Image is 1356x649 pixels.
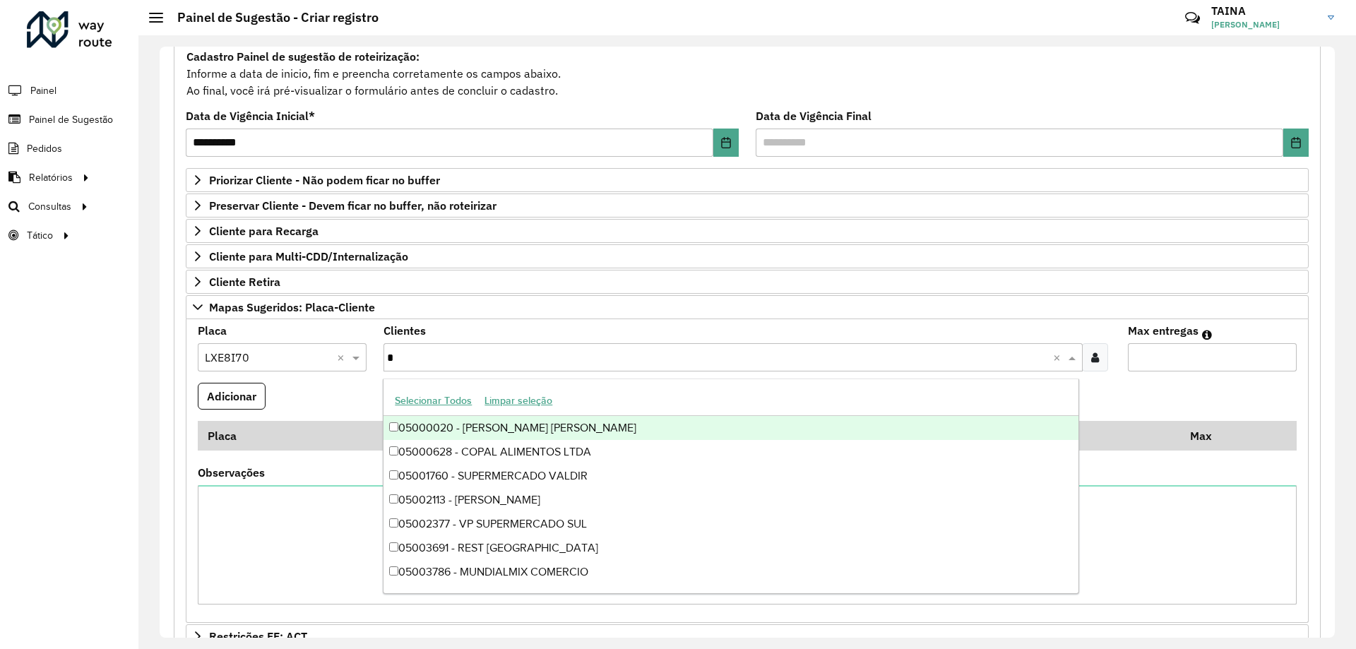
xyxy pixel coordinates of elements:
[198,421,388,451] th: Placa
[186,624,1309,648] a: Restrições FF: ACT
[209,174,440,186] span: Priorizar Cliente - Não podem ficar no buffer
[198,464,265,481] label: Observações
[30,83,56,98] span: Painel
[1202,329,1212,340] em: Máximo de clientes que serão colocados na mesma rota com os clientes informados
[383,584,1078,608] div: 05006025 - MOINHO COMERCIO DE REFEICOES EIRELI - EP
[1180,421,1237,451] th: Max
[383,416,1078,440] div: 05000020 - [PERSON_NAME] [PERSON_NAME]
[1211,4,1317,18] h3: TAINA
[209,631,307,642] span: Restrições FF: ACT
[27,141,62,156] span: Pedidos
[1283,129,1309,157] button: Choose Date
[209,302,375,313] span: Mapas Sugeridos: Placa-Cliente
[186,244,1309,268] a: Cliente para Multi-CDD/Internalização
[383,464,1078,488] div: 05001760 - SUPERMERCADO VALDIR
[337,349,349,366] span: Clear all
[209,225,319,237] span: Cliente para Recarga
[756,107,872,124] label: Data de Vigência Final
[29,112,113,127] span: Painel de Sugestão
[388,390,478,412] button: Selecionar Todos
[383,488,1078,512] div: 05002113 - [PERSON_NAME]
[383,512,1078,536] div: 05002377 - VP SUPERMERCADO SUL
[198,322,227,339] label: Placa
[383,536,1078,560] div: 05003691 - REST [GEOGRAPHIC_DATA]
[383,560,1078,584] div: 05003786 - MUNDIALMIX COMERCIO
[163,10,379,25] h2: Painel de Sugestão - Criar registro
[1053,349,1065,366] span: Clear all
[186,47,1309,100] div: Informe a data de inicio, fim e preencha corretamente os campos abaixo. Ao final, você irá pré-vi...
[1211,18,1317,31] span: [PERSON_NAME]
[27,228,53,243] span: Tático
[186,168,1309,192] a: Priorizar Cliente - Não podem ficar no buffer
[186,193,1309,218] a: Preservar Cliente - Devem ficar no buffer, não roteirizar
[478,390,559,412] button: Limpar seleção
[383,440,1078,464] div: 05000628 - COPAL ALIMENTOS LTDA
[198,383,266,410] button: Adicionar
[209,251,408,262] span: Cliente para Multi-CDD/Internalização
[209,200,496,211] span: Preservar Cliente - Devem ficar no buffer, não roteirizar
[186,295,1309,319] a: Mapas Sugeridos: Placa-Cliente
[383,322,426,339] label: Clientes
[1128,322,1199,339] label: Max entregas
[1177,3,1208,33] a: Contato Rápido
[186,107,315,124] label: Data de Vigência Inicial
[209,276,280,287] span: Cliente Retira
[29,170,73,185] span: Relatórios
[186,49,420,64] strong: Cadastro Painel de sugestão de roteirização:
[713,129,739,157] button: Choose Date
[186,219,1309,243] a: Cliente para Recarga
[186,270,1309,294] a: Cliente Retira
[186,319,1309,624] div: Mapas Sugeridos: Placa-Cliente
[383,379,1078,594] ng-dropdown-panel: Options list
[28,199,71,214] span: Consultas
